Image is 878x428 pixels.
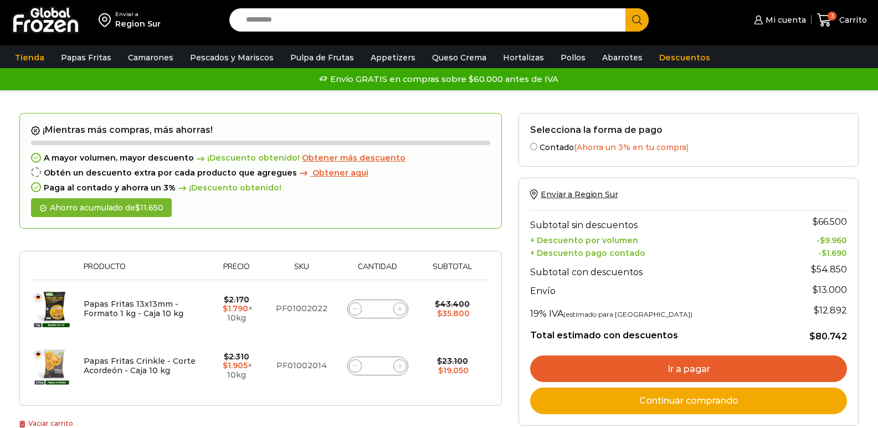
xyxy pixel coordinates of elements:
[811,264,847,275] bdi: 54.850
[574,142,689,152] span: (Ahorra un 3% en tu compra)
[115,18,161,29] div: Region Sur
[780,233,847,246] td: -
[530,322,779,343] th: Total estimado con descuentos
[31,183,490,193] div: Paga al contado y ahorra un 3%
[437,356,468,366] bdi: 23.100
[813,285,847,295] bdi: 13.000
[268,262,336,280] th: Sku
[224,295,229,305] span: $
[194,153,300,163] span: ¡Descuento obtenido!
[821,248,826,258] span: $
[122,47,179,68] a: Camarones
[437,356,442,366] span: $
[31,153,490,163] div: A mayor volumen, mayor descuento
[176,183,281,193] span: ¡Descuento obtenido!
[530,355,847,382] a: Ir a pagar
[336,262,420,280] th: Cantidad
[836,14,867,25] span: Carrito
[31,168,490,178] div: Obtén un descuento extra por cada producto que agregues
[135,203,140,213] span: $
[206,337,268,394] td: × 10kg
[223,360,228,370] span: $
[135,203,163,213] bdi: 11.650
[370,358,386,374] input: Product quantity
[555,47,591,68] a: Pollos
[19,419,73,427] a: Vaciar carrito
[365,47,421,68] a: Appetizers
[224,295,249,305] bdi: 2.170
[597,47,648,68] a: Abarrotes
[530,233,779,246] th: + Descuento por volumen
[268,280,336,338] td: PF01002022
[530,189,618,199] a: Enviar a Region Sur
[813,216,818,227] span: $
[530,141,847,152] label: Contado
[312,168,368,178] span: Obtener aqui
[223,360,248,370] bdi: 1.905
[437,308,470,318] bdi: 35.800
[438,365,469,375] bdi: 19.050
[206,262,268,280] th: Precio
[530,125,847,135] h2: Selecciona la forma de pago
[817,7,867,33] a: 3 Carrito
[541,189,618,199] span: Enviar a Region Sur
[224,352,249,362] bdi: 2.310
[184,47,279,68] a: Pescados y Mariscos
[84,299,183,318] a: Papas Fritas 13x13mm - Formato 1 kg - Caja 10 kg
[780,245,847,258] td: -
[530,245,779,258] th: + Descuento pago contado
[814,305,847,316] span: 12.892
[285,47,360,68] a: Pulpa de Frutas
[751,9,805,31] a: Mi cuenta
[530,258,779,280] th: Subtotal con descuentos
[530,300,779,322] th: 19% IVA
[31,125,490,136] h2: ¡Mientras más compras, más ahorras!
[223,303,248,313] bdi: 1.790
[625,8,649,32] button: Search button
[811,264,817,275] span: $
[302,153,405,163] a: Obtener más descuento
[224,352,229,362] span: $
[437,308,442,318] span: $
[99,11,115,29] img: address-field-icon.svg
[813,285,818,295] span: $
[31,198,172,218] div: Ahorro acumulado de
[809,331,815,342] span: $
[55,47,117,68] a: Papas Fritas
[563,310,692,318] small: (estimado para [GEOGRAPHIC_DATA])
[497,47,550,68] a: Hortalizas
[438,365,443,375] span: $
[814,305,819,316] span: $
[115,11,161,18] div: Enviar a
[206,280,268,338] td: × 10kg
[268,337,336,394] td: PF01002014
[820,235,825,245] span: $
[530,143,537,150] input: Contado(Ahorra un 3% en tu compra)
[828,12,836,20] span: 3
[654,47,716,68] a: Descuentos
[530,211,779,233] th: Subtotal sin descuentos
[809,331,847,342] bdi: 80.742
[297,168,368,178] a: Obtener aqui
[530,280,779,300] th: Envío
[9,47,50,68] a: Tienda
[435,299,440,309] span: $
[821,248,847,258] bdi: 1.690
[813,216,847,227] bdi: 66.500
[427,47,492,68] a: Queso Crema
[370,301,386,317] input: Product quantity
[763,14,806,25] span: Mi cuenta
[435,299,470,309] bdi: 43.400
[302,153,405,163] span: Obtener más descuento
[530,388,847,414] a: Continuar comprando
[78,262,206,280] th: Producto
[820,235,847,245] bdi: 9.960
[420,262,485,280] th: Subtotal
[84,356,196,375] a: Papas Fritas Crinkle - Corte Acordeón - Caja 10 kg
[223,303,228,313] span: $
